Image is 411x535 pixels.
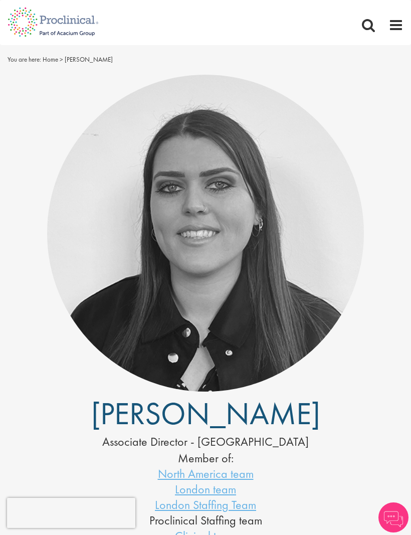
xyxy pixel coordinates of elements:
img: Ciara Noble [47,75,364,392]
a: London Staffing Team [155,497,256,512]
span: [PERSON_NAME] [91,394,320,434]
a: North America team [158,466,254,481]
label: Member of: [178,450,234,466]
iframe: reCAPTCHA [7,498,135,528]
img: Chatbot [378,502,408,532]
a: London team [175,481,236,497]
div: Associate Director - [GEOGRAPHIC_DATA] [8,433,403,450]
li: Proclinical Staffing team [8,512,403,528]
